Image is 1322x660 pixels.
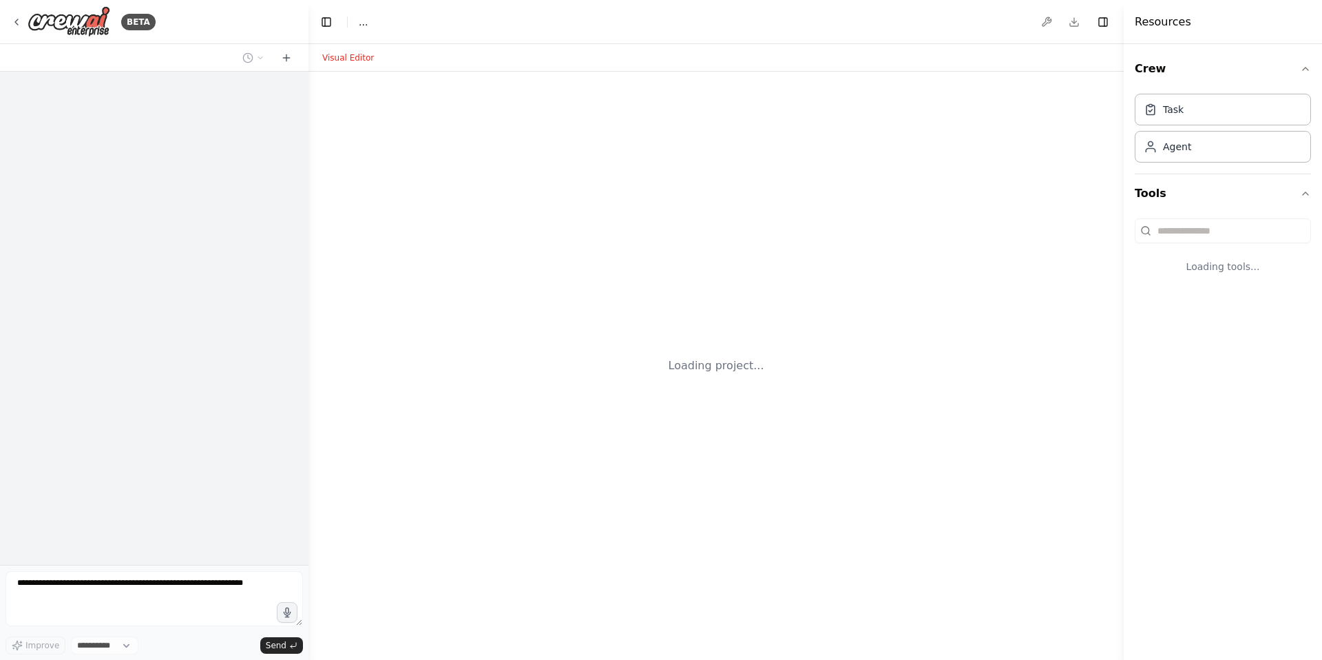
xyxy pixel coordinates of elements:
[260,637,303,654] button: Send
[669,358,764,374] div: Loading project...
[1135,50,1311,88] button: Crew
[1135,174,1311,213] button: Tools
[1163,140,1191,154] div: Agent
[359,15,368,29] span: ...
[1135,213,1311,296] div: Tools
[1135,249,1311,285] div: Loading tools...
[28,6,110,37] img: Logo
[314,50,382,66] button: Visual Editor
[317,12,336,32] button: Hide left sidebar
[359,15,368,29] nav: breadcrumb
[1135,14,1191,30] h4: Resources
[277,602,297,623] button: Click to speak your automation idea
[1163,103,1184,116] div: Task
[275,50,297,66] button: Start a new chat
[237,50,270,66] button: Switch to previous chat
[1135,88,1311,174] div: Crew
[121,14,156,30] div: BETA
[1093,12,1113,32] button: Hide right sidebar
[25,640,59,651] span: Improve
[266,640,286,651] span: Send
[6,637,65,654] button: Improve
